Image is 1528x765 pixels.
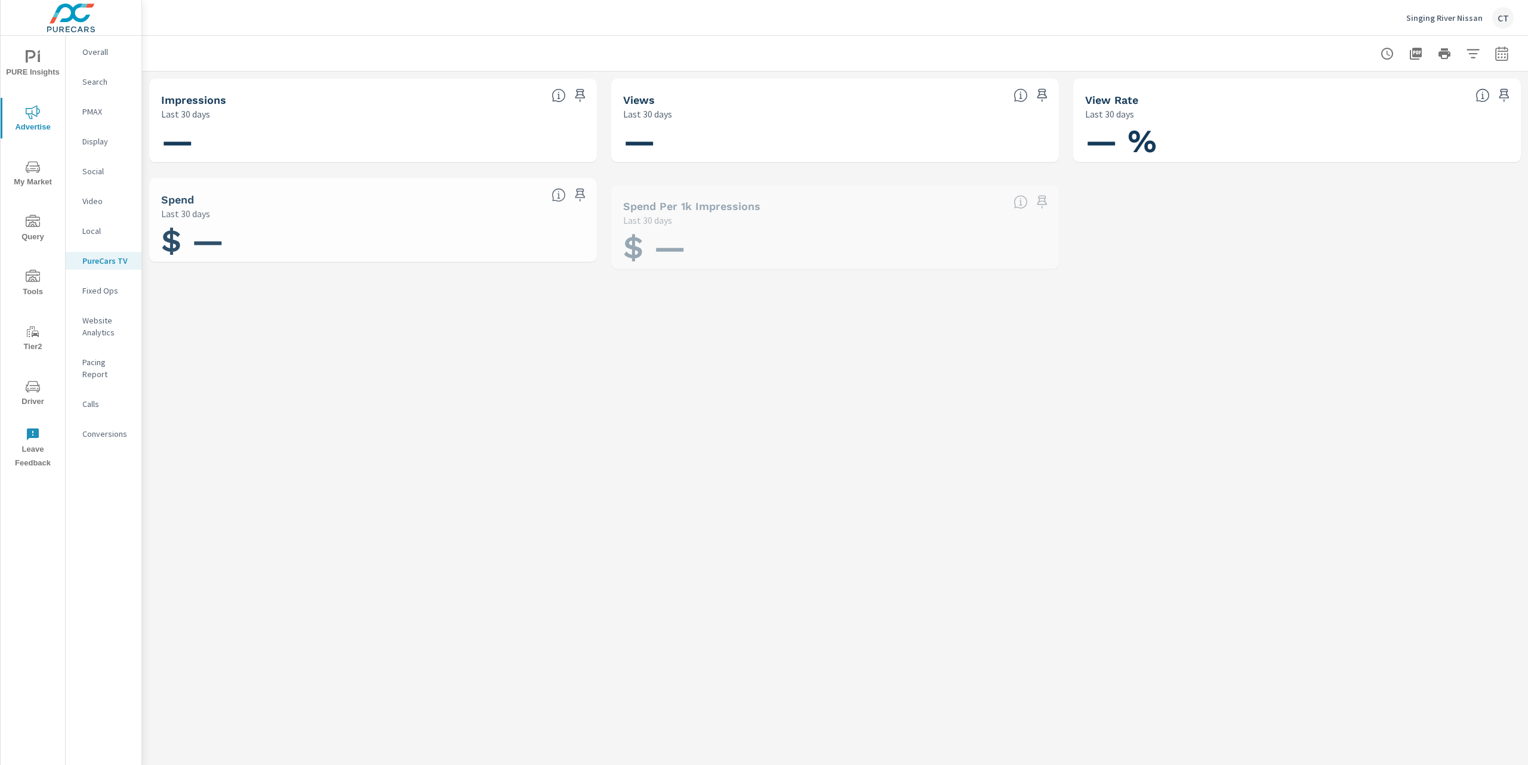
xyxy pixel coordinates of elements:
[66,162,141,180] div: Social
[1492,7,1514,29] div: CT
[1085,94,1138,106] h5: View Rate
[1085,107,1134,121] p: Last 30 days
[623,107,672,121] p: Last 30 days
[82,398,132,410] p: Calls
[161,121,585,162] h1: —
[66,311,141,341] div: Website Analytics
[4,325,61,354] span: Tier2
[623,200,760,212] h5: Spend Per 1k Impressions
[552,88,566,103] span: Number of times your connected TV ad was presented to a user. [Source: This data is provided by t...
[571,186,590,205] span: Save this to your personalized report
[66,73,141,91] div: Search
[1404,42,1428,66] button: "Export Report to PDF"
[66,103,141,121] div: PMAX
[82,314,132,338] p: Website Analytics
[66,395,141,413] div: Calls
[4,380,61,409] span: Driver
[161,193,194,206] h5: Spend
[1,36,65,475] div: nav menu
[82,46,132,58] p: Overall
[66,425,141,443] div: Conversions
[1033,192,1052,211] span: Save this to your personalized report
[82,135,132,147] p: Display
[82,165,132,177] p: Social
[1013,195,1028,209] span: Total spend per 1,000 impressions. [Source: This data is provided by the video advertising platform]
[1490,42,1514,66] button: Select Date Range
[4,105,61,134] span: Advertise
[82,76,132,88] p: Search
[82,285,132,297] p: Fixed Ops
[161,94,226,106] h5: Impressions
[161,107,210,121] p: Last 30 days
[1085,121,1509,162] h1: — %
[4,215,61,244] span: Query
[1475,88,1490,103] span: Percentage of Impressions where the ad was viewed completely. “Impressions” divided by “Views”. [...
[66,282,141,300] div: Fixed Ops
[82,225,132,237] p: Local
[623,121,1047,162] h1: —
[1013,88,1028,103] span: Number of times your connected TV ad was viewed completely by a user. [Source: This data is provi...
[1495,86,1514,105] span: Save this to your personalized report
[66,252,141,270] div: PureCars TV
[66,132,141,150] div: Display
[82,195,132,207] p: Video
[82,255,132,267] p: PureCars TV
[4,427,61,470] span: Leave Feedback
[161,206,210,221] p: Last 30 days
[623,94,655,106] h5: Views
[623,213,672,227] p: Last 30 days
[66,192,141,210] div: Video
[1461,42,1485,66] button: Apply Filters
[82,356,132,380] p: Pacing Report
[623,227,1047,268] h1: $ —
[1432,42,1456,66] button: Print Report
[161,221,585,261] h1: $ —
[1406,13,1483,23] p: Singing River Nissan
[66,222,141,240] div: Local
[66,43,141,61] div: Overall
[552,188,566,202] span: Cost of your connected TV ad campaigns. [Source: This data is provided by the video advertising p...
[82,428,132,440] p: Conversions
[4,270,61,299] span: Tools
[82,106,132,118] p: PMAX
[1033,86,1052,105] span: Save this to your personalized report
[66,353,141,383] div: Pacing Report
[4,160,61,189] span: My Market
[4,50,61,79] span: PURE Insights
[571,86,590,105] span: Save this to your personalized report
